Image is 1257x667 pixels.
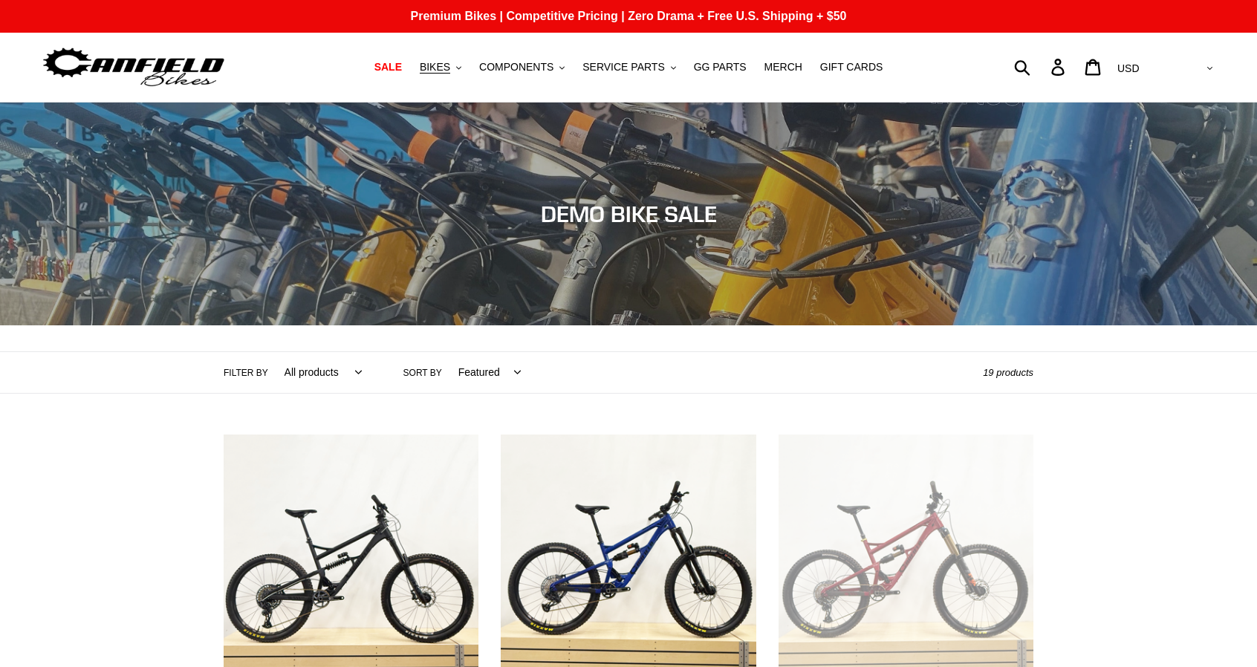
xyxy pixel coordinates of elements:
span: COMPONENTS [479,61,553,74]
img: Canfield Bikes [41,44,227,91]
input: Search [1022,51,1060,83]
a: SALE [367,57,409,77]
button: COMPONENTS [472,57,572,77]
span: DEMO BIKE SALE [541,201,717,227]
button: BIKES [412,57,469,77]
span: 19 products [983,367,1033,378]
button: SERVICE PARTS [575,57,683,77]
span: MERCH [764,61,802,74]
span: SALE [374,61,402,74]
a: MERCH [757,57,810,77]
label: Sort by [403,366,442,380]
span: GG PARTS [694,61,747,74]
span: GIFT CARDS [820,61,883,74]
a: GIFT CARDS [813,57,891,77]
a: GG PARTS [686,57,754,77]
span: BIKES [420,61,450,74]
label: Filter by [224,366,268,380]
span: SERVICE PARTS [582,61,664,74]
